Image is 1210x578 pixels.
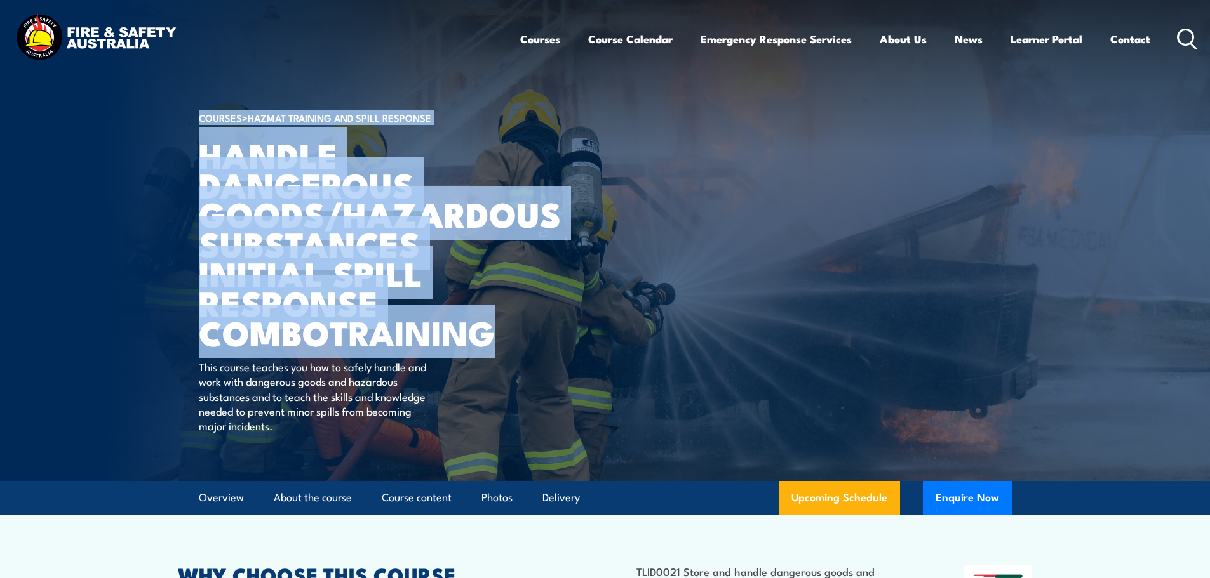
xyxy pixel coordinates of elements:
[542,481,580,515] a: Delivery
[199,481,244,515] a: Overview
[199,359,431,433] p: This course teaches you how to safely handle and work with dangerous goods and hazardous substanc...
[330,305,495,358] strong: TRAINING
[955,22,983,56] a: News
[248,110,431,124] a: HAZMAT Training and Spill Response
[701,22,852,56] a: Emergency Response Services
[274,481,352,515] a: About the course
[199,140,513,347] h1: Handle Dangerous Goods/Hazardous Substances Initial Spill Response Combo
[923,481,1012,515] button: Enquire Now
[1011,22,1082,56] a: Learner Portal
[880,22,927,56] a: About Us
[382,481,452,515] a: Course content
[1110,22,1150,56] a: Contact
[199,110,513,125] h6: >
[199,110,242,124] a: COURSES
[481,481,513,515] a: Photos
[588,22,673,56] a: Course Calendar
[520,22,560,56] a: Courses
[779,481,900,515] a: Upcoming Schedule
